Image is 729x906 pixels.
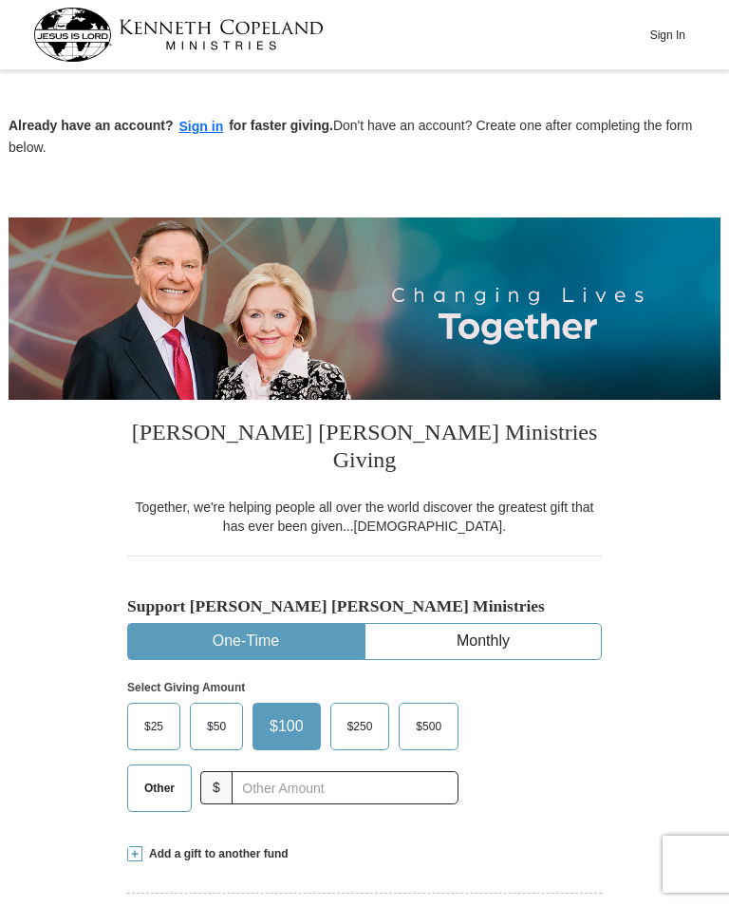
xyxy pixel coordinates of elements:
img: kcm-header-logo.svg [33,8,324,62]
strong: Select Giving Amount [127,681,245,694]
h5: Support [PERSON_NAME] [PERSON_NAME] Ministries [127,596,602,616]
button: One-Time [128,624,364,659]
span: $500 [406,712,451,741]
strong: Already have an account? for faster giving. [9,118,333,133]
span: $25 [135,712,173,741]
span: Add a gift to another fund [142,846,289,862]
span: $100 [260,712,313,741]
span: $ [200,771,233,804]
button: Sign in [174,116,230,138]
button: Sign In [639,20,696,49]
span: $250 [338,712,383,741]
span: $50 [197,712,235,741]
div: Together, we're helping people all over the world discover the greatest gift that has ever been g... [127,498,602,536]
input: Other Amount [232,771,458,804]
span: Other [135,774,184,802]
button: Monthly [365,624,601,659]
h3: [PERSON_NAME] [PERSON_NAME] Ministries Giving [127,400,602,498]
p: Don't have an account? Create one after completing the form below. [9,116,720,157]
